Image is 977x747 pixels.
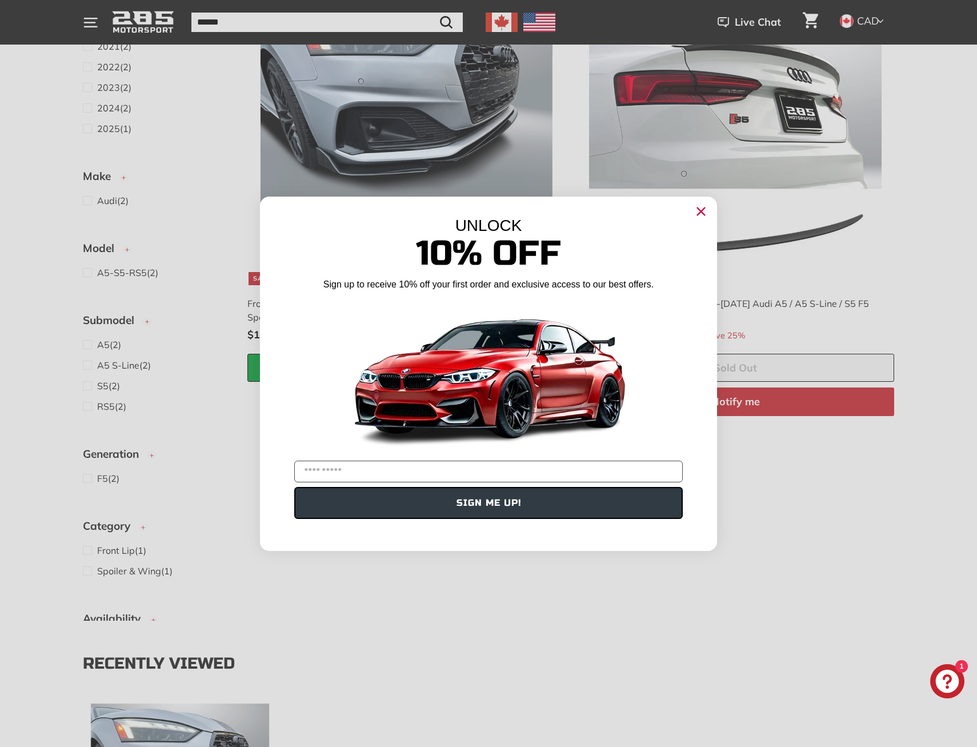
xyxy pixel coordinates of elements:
[692,202,710,221] button: Close dialog
[294,461,683,482] input: YOUR EMAIL
[455,217,522,234] span: UNLOCK
[346,295,631,456] img: Banner showing BMW 4 Series Body kit
[294,487,683,519] button: SIGN ME UP!
[416,233,561,274] span: 10% Off
[927,664,968,701] inbox-online-store-chat: Shopify online store chat
[323,279,654,289] span: Sign up to receive 10% off your first order and exclusive access to our best offers.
